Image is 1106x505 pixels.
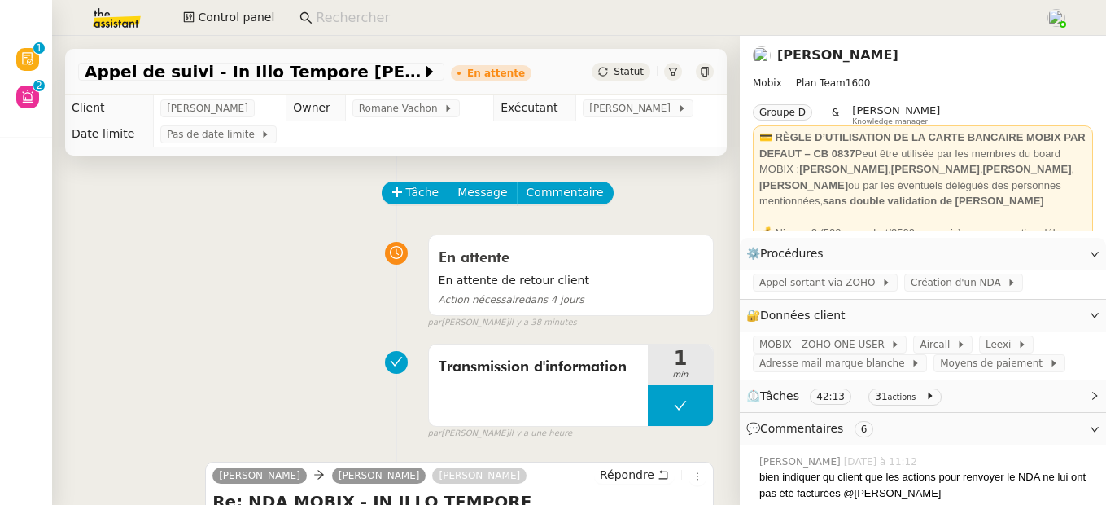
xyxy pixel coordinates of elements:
[875,391,887,402] span: 31
[888,393,916,402] small: actions
[759,225,1086,288] div: 💰 Niveau 2 (500 par achat/3500 par mois), avec exception débours sur prélèvement SEPA
[852,104,940,116] span: [PERSON_NAME]
[517,182,614,204] button: Commentaire
[332,468,426,483] a: [PERSON_NAME]
[439,294,584,305] span: dans 4 jours
[428,427,573,441] small: [PERSON_NAME]
[286,95,346,121] td: Owner
[759,130,1086,209] div: Peut être utilisée par les membres du board MOBIX : , , , ou par les éventuels délégués des perso...
[36,80,42,94] p: 2
[760,422,843,435] span: Commentaires
[212,468,307,483] a: [PERSON_NAME]
[846,77,871,89] span: 1600
[428,316,577,330] small: [PERSON_NAME]
[457,183,507,202] span: Message
[36,42,42,57] p: 1
[439,251,509,266] span: En attente
[891,163,980,175] strong: [PERSON_NAME]
[852,117,928,126] span: Knowledge manager
[428,316,442,330] span: par
[759,455,844,469] span: [PERSON_NAME]
[799,163,888,175] strong: [PERSON_NAME]
[746,422,880,435] span: 💬
[810,389,851,405] nz-tag: 42:13
[759,355,911,371] span: Adresse mail marque blanche
[940,355,1048,371] span: Moyens de paiement
[760,389,799,402] span: Tâches
[589,100,676,116] span: [PERSON_NAME]
[832,104,839,125] span: &
[494,95,576,121] td: Exécutant
[852,104,940,125] app-user-label: Knowledge manager
[753,46,771,64] img: users%2FW4OQjB9BRtYK2an7yusO0WsYLsD3%2Favatar%2F28027066-518b-424c-8476-65f2e549ac29
[986,336,1017,353] span: Leexi
[33,42,45,54] nz-badge-sup: 1
[740,238,1106,270] div: ⚙️Procédures
[600,467,654,483] span: Répondre
[844,455,920,469] span: [DATE] à 11:12
[65,121,154,147] td: Date limite
[753,104,812,121] nz-tag: Groupe D
[746,389,948,402] span: ⏲️
[911,274,1007,291] span: Création d'un NDA
[594,466,675,484] button: Répondre
[198,8,274,27] span: Control panel
[740,380,1106,412] div: ⏲️Tâches 42:13 31actions
[509,316,577,330] span: il y a 38 minutes
[746,306,852,325] span: 🔐
[983,163,1072,175] strong: [PERSON_NAME]
[759,131,1086,160] strong: 💳 RÈGLE D’UTILISATION DE LA CARTE BANCAIRE MOBIX PAR DEFAUT – CB 0837
[760,247,824,260] span: Procédures
[428,427,442,441] span: par
[855,421,874,437] nz-tag: 6
[753,77,782,89] span: Mobix
[740,413,1106,445] div: 💬Commentaires 6
[448,182,517,204] button: Message
[167,100,248,116] span: [PERSON_NAME]
[920,336,955,353] span: Aircall
[382,182,449,204] button: Tâche
[740,300,1106,332] div: 🔐Données client
[467,68,525,78] div: En attente
[759,274,881,291] span: Appel sortant via ZOHO
[509,427,572,441] span: il y a une heure
[759,336,890,353] span: MOBIX - ZOHO ONE USER
[648,368,713,382] span: min
[1047,9,1065,27] img: users%2FNTfmycKsCFdqp6LX6USf2FmuPJo2%2Favatar%2Fprofile-pic%20(1).png
[65,95,154,121] td: Client
[432,468,527,483] a: [PERSON_NAME]
[648,349,713,368] span: 1
[614,66,644,77] span: Statut
[316,7,1029,29] input: Rechercher
[760,309,846,322] span: Données client
[439,294,525,305] span: Action nécessaire
[439,355,638,380] span: Transmission d'information
[33,80,45,91] nz-badge-sup: 2
[85,64,422,80] span: Appel de suivi - In Illo Tempore [PERSON_NAME]
[359,100,444,116] span: Romane Vachon
[746,244,831,263] span: ⚙️
[167,126,260,143] span: Pas de date limite
[759,469,1093,501] div: bien indiquer qu client que les actions pour renvoyer le NDA ne lui ont pas été facturées @[PERSO...
[406,183,439,202] span: Tâche
[796,77,846,89] span: Plan Team
[527,183,604,202] span: Commentaire
[759,179,848,191] strong: [PERSON_NAME]
[173,7,284,29] button: Control panel
[823,195,1044,207] strong: sans double validation de [PERSON_NAME]
[777,47,898,63] a: [PERSON_NAME]
[439,271,703,290] span: En attente de retour client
